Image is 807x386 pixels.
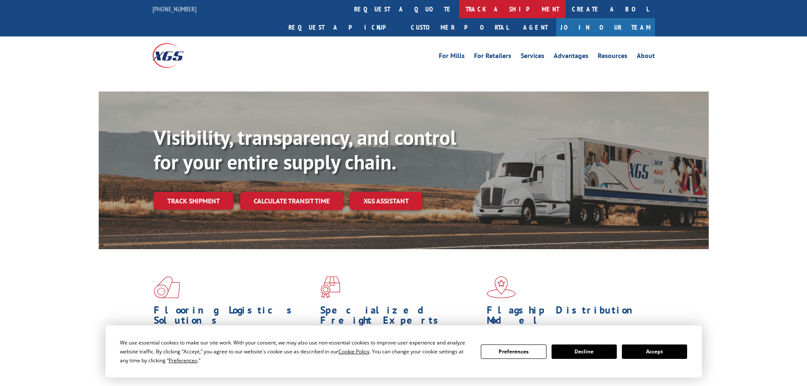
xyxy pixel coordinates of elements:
[552,344,617,359] button: Decline
[154,276,180,298] img: xgs-icon-total-supply-chain-intelligence-red
[487,305,647,330] h1: Flagship Distribution Model
[120,338,471,365] div: We use essential cookies to make our site work. With your consent, we may also use non-essential ...
[598,53,627,62] a: Resources
[320,305,480,330] h1: Specialized Freight Experts
[169,357,197,364] span: Preferences
[350,192,422,210] a: XGS ASSISTANT
[439,53,465,62] a: For Mills
[556,18,655,36] a: Join Our Team
[240,192,343,210] a: Calculate transit time
[515,18,556,36] a: Agent
[154,305,314,330] h1: Flooring Logistics Solutions
[637,53,655,62] a: About
[282,18,405,36] a: Request a pickup
[622,344,687,359] button: Accept
[521,53,544,62] a: Services
[153,5,197,13] a: [PHONE_NUMBER]
[105,325,702,378] div: Cookie Consent Prompt
[154,124,456,175] b: Visibility, transparency, and control for your entire supply chain.
[405,18,515,36] a: Customer Portal
[554,53,588,62] a: Advantages
[320,276,340,298] img: xgs-icon-focused-on-flooring-red
[481,344,546,359] button: Preferences
[154,192,233,210] a: Track shipment
[338,348,369,355] span: Cookie Policy
[474,53,511,62] a: For Retailers
[487,276,516,298] img: xgs-icon-flagship-distribution-model-red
